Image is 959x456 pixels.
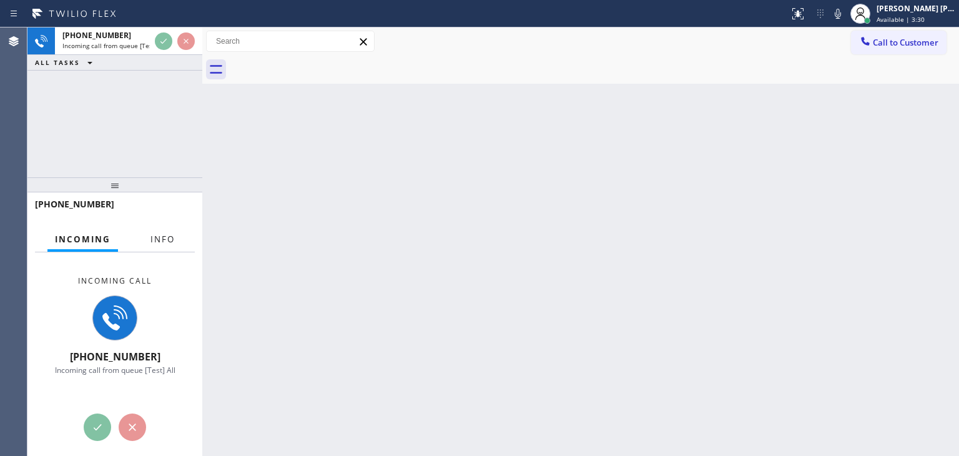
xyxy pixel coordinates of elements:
span: Available | 3:30 [877,15,925,24]
span: [PHONE_NUMBER] [70,350,160,364]
span: Incoming [55,234,111,245]
button: Mute [829,5,847,22]
button: ALL TASKS [27,55,105,70]
span: [PHONE_NUMBER] [62,30,131,41]
span: Call to Customer [873,37,938,48]
span: Info [150,234,175,245]
button: Info [143,227,182,252]
button: Call to Customer [851,31,947,54]
button: Incoming [47,227,118,252]
span: Incoming call [78,275,152,286]
input: Search [207,31,374,51]
button: Reject [119,414,146,441]
div: [PERSON_NAME] [PERSON_NAME] [877,3,955,14]
span: Incoming call from queue [Test] All [55,365,175,375]
button: Accept [155,32,172,50]
button: Accept [84,414,111,441]
span: ALL TASKS [35,58,80,67]
span: [PHONE_NUMBER] [35,198,114,210]
span: Incoming call from queue [Test] All [62,41,166,50]
button: Reject [177,32,195,50]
